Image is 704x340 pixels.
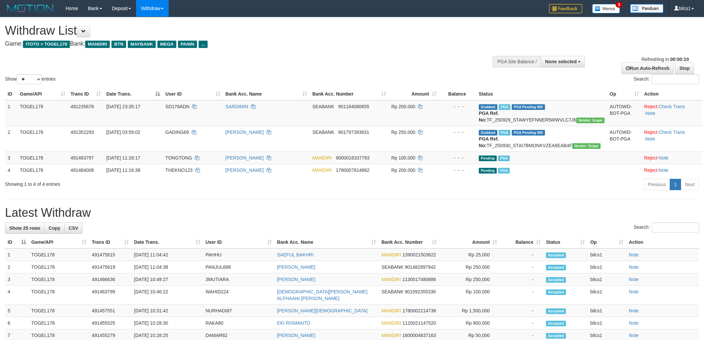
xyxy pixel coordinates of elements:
td: [DATE] 10:31:42 [131,305,203,317]
th: Date Trans.: activate to sort column descending [103,88,163,100]
span: Marked by bilcs1 [498,156,510,161]
span: MANDIRI [85,41,110,48]
td: PAHHU [203,248,274,261]
td: RAKA80 [203,317,274,329]
a: Note [645,111,655,116]
a: [PERSON_NAME] [226,155,264,161]
span: [DATE] 03:59:02 [106,130,140,135]
a: Reject [644,168,657,173]
input: Search: [652,222,699,232]
a: Previous [643,179,670,190]
td: TOGEL178 [29,317,89,329]
span: Pending [479,168,497,173]
td: - [500,248,543,261]
span: GADING69 [165,130,189,135]
span: 3 [616,2,622,8]
span: MEGA [157,41,176,48]
td: Rp 100,000 [439,286,500,305]
span: Copy 1120021147520 to clipboard [402,320,436,326]
a: Note [629,277,639,282]
a: Run Auto-Refresh [621,63,674,74]
th: Status: activate to sort column ascending [543,236,588,248]
td: Rp 1,500,000 [439,305,500,317]
td: 491463799 [89,286,131,305]
th: Action [626,236,699,248]
label: Show entries [5,74,56,84]
td: 3 [5,273,29,286]
span: Vendor URL: https://settle31.1velocity.biz [572,143,601,149]
th: Status [476,88,607,100]
th: Op: activate to sort column ascending [607,88,641,100]
a: SARDIMIN [226,104,248,109]
th: Bank Acc. Number: activate to sort column ascending [310,88,389,100]
td: [DATE] 11:04:42 [131,248,203,261]
span: Marked by bilcs1 [499,130,510,136]
a: Check Trans [659,130,685,135]
h4: Game: Bank: [5,41,463,47]
a: Note [629,252,639,257]
td: TOGEL178 [17,100,68,126]
span: Accepted [546,289,566,295]
th: Action [641,88,702,100]
a: Reject [644,130,657,135]
td: 491475619 [89,261,131,273]
a: Stop [675,63,694,74]
span: Copy 9000016337793 to clipboard [336,155,369,161]
span: Vendor URL: https://settle31.1velocity.biz [576,118,605,123]
td: 491455525 [89,317,131,329]
span: Copy 1600004837163 to clipboard [402,333,436,338]
td: TOGEL178 [17,126,68,152]
td: - [500,261,543,273]
td: TOGEL178 [29,305,89,317]
span: MANDIRI [312,155,332,161]
span: Copy 1780007814862 to clipboard [336,168,369,173]
td: 491466636 [89,273,131,286]
td: Rp 25,000 [439,248,500,261]
a: [PERSON_NAME][DEMOGRAPHIC_DATA] [277,308,368,313]
td: 5 [5,305,29,317]
div: - - - [442,129,474,136]
td: · · [641,100,702,126]
span: ITOTO > TOGEL178 [23,41,70,48]
span: Copy 901482897942 to clipboard [405,264,436,270]
span: 491235678 [71,104,94,109]
td: TOGEL178 [29,286,89,305]
td: - [500,286,543,305]
td: - [500,317,543,329]
span: Show 25 rows [9,225,40,231]
span: Pending [479,156,497,161]
a: Show 25 rows [5,222,45,234]
div: PGA Site Balance / [493,56,541,67]
td: 491457551 [89,305,131,317]
td: TOGEL178 [29,261,89,273]
td: 2 [5,261,29,273]
span: MANDIRI [381,320,401,326]
th: Bank Acc. Name: activate to sort column ascending [223,88,310,100]
span: MANDIRI [381,333,401,338]
a: SAEFUL BAKHRI [277,252,314,257]
th: Balance: activate to sort column ascending [500,236,543,248]
span: ... [199,41,208,48]
h1: Withdraw List [5,24,463,37]
a: 1 [670,179,681,190]
div: - - - [442,155,474,161]
span: Copy 901797393631 to clipboard [338,130,369,135]
label: Search: [634,74,699,84]
strong: 00:00:10 [670,57,689,62]
td: - [500,305,543,317]
span: Refreshing in: [641,57,689,62]
td: bilcs1 [588,286,626,305]
th: Trans ID: activate to sort column ascending [68,88,103,100]
span: Copy 901592355336 to clipboard [405,289,436,294]
a: [PERSON_NAME] [226,168,264,173]
span: MANDIRI [381,277,401,282]
span: 491484008 [71,168,94,173]
span: 491352293 [71,130,94,135]
a: Note [659,155,669,161]
td: · [641,164,702,176]
span: SD178ADN [165,104,189,109]
span: THEKNO123 [165,168,193,173]
th: Game/API: activate to sort column ascending [29,236,89,248]
span: MANDIRI [381,252,401,257]
td: Rp 250,000 [439,261,500,273]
